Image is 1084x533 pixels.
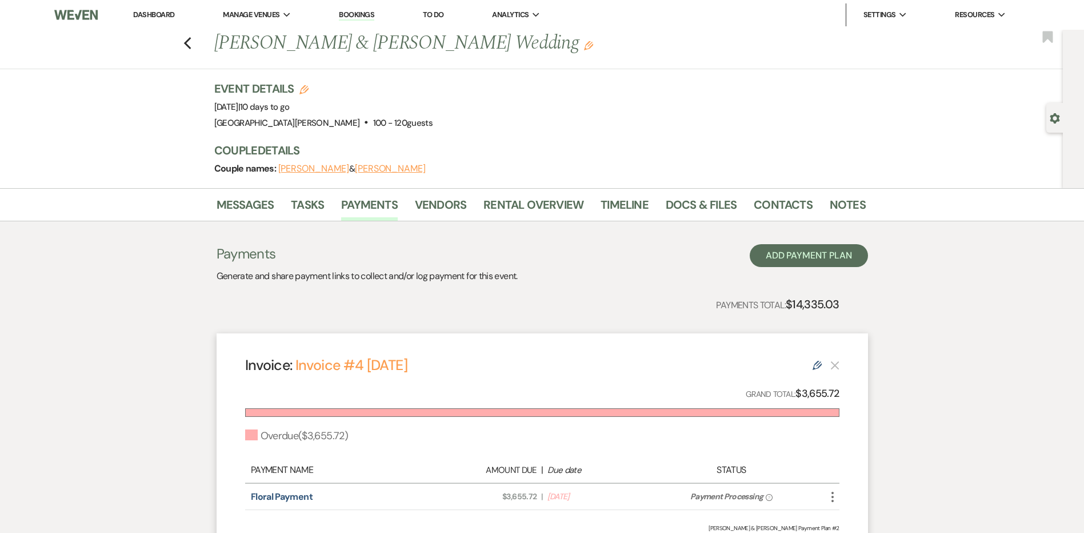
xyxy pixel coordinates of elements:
[1050,112,1060,123] button: Open lead details
[133,10,174,19] a: Dashboard
[339,10,374,21] a: Bookings
[217,196,274,221] a: Messages
[214,117,360,129] span: [GEOGRAPHIC_DATA][PERSON_NAME]
[750,244,868,267] button: Add Payment Plan
[547,491,653,503] span: [DATE]
[214,162,278,174] span: Couple names:
[251,463,426,477] div: Payment Name
[355,164,426,173] button: [PERSON_NAME]
[238,101,290,113] span: |
[426,463,659,477] div: |
[690,491,763,502] span: Payment Processing
[431,464,537,477] div: Amount Due
[245,428,349,444] div: Overdue ( $3,655.72 )
[278,164,349,173] button: [PERSON_NAME]
[666,196,737,221] a: Docs & Files
[483,196,583,221] a: Rental Overview
[240,101,290,113] span: 10 days to go
[245,524,839,532] div: [PERSON_NAME] & [PERSON_NAME] Payment Plan #2
[214,30,726,57] h1: [PERSON_NAME] & [PERSON_NAME] Wedding
[423,10,444,19] a: To Do
[415,196,466,221] a: Vendors
[601,196,649,221] a: Timeline
[955,9,994,21] span: Resources
[341,196,398,221] a: Payments
[245,355,407,375] h4: Invoice:
[830,196,866,221] a: Notes
[754,196,813,221] a: Contacts
[584,40,593,50] button: Edit
[492,9,529,21] span: Analytics
[431,491,537,503] span: $3,655.72
[658,463,804,477] div: Status
[214,142,854,158] h3: Couple Details
[863,9,896,21] span: Settings
[291,196,324,221] a: Tasks
[54,3,98,27] img: Weven Logo
[217,269,518,284] p: Generate and share payment links to collect and/or log payment for this event.
[251,491,313,503] a: Floral Payment
[786,297,839,312] strong: $14,335.03
[746,385,839,402] p: Grand Total:
[217,244,518,264] h3: Payments
[373,117,433,129] span: 100 - 120 guests
[295,356,407,375] a: Invoice #4 [DATE]
[541,491,542,503] span: |
[223,9,279,21] span: Manage Venues
[278,163,426,174] span: &
[830,360,839,370] button: This payment plan cannot be deleted because it contains links that have been paid through Weven’s...
[795,387,839,400] strong: $3,655.72
[214,81,433,97] h3: Event Details
[547,464,653,477] div: Due date
[766,494,772,501] span: ?
[716,295,839,313] p: Payments Total:
[214,101,290,113] span: [DATE]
